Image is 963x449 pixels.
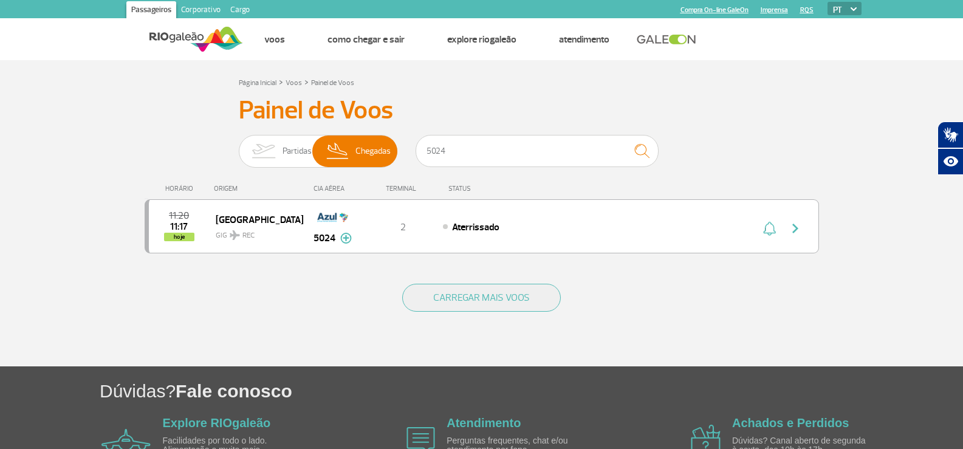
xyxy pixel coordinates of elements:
span: REC [242,230,255,241]
div: CIA AÉREA [303,185,363,193]
a: > [304,75,309,89]
button: CARREGAR MAIS VOOS [402,284,561,312]
a: Achados e Perdidos [732,416,849,430]
span: hoje [164,233,194,241]
div: Plugin de acessibilidade da Hand Talk. [937,122,963,175]
div: HORÁRIO [148,185,214,193]
span: [GEOGRAPHIC_DATA] [216,211,293,227]
span: Aterrissado [452,221,499,233]
img: mais-info-painel-voo.svg [340,233,352,244]
a: Compra On-line GaleOn [680,6,749,14]
a: Como chegar e sair [327,33,405,46]
div: ORIGEM [214,185,303,193]
a: Imprensa [761,6,788,14]
a: Corporativo [176,1,225,21]
a: Explore RIOgaleão [163,416,271,430]
a: Atendimento [559,33,609,46]
a: Explore RIOgaleão [447,33,516,46]
span: GIG [216,224,293,241]
button: Abrir tradutor de língua de sinais. [937,122,963,148]
a: Voos [286,78,302,87]
div: TERMINAL [363,185,442,193]
a: Voos [264,33,285,46]
a: Passageiros [126,1,176,21]
span: 2025-09-27 11:17:17 [170,222,188,231]
img: slider-embarque [244,135,283,167]
a: > [279,75,283,89]
a: RQS [800,6,814,14]
button: Abrir recursos assistivos. [937,148,963,175]
input: Voo, cidade ou cia aérea [416,135,659,167]
img: slider-desembarque [320,135,356,167]
a: Painel de Voos [311,78,354,87]
img: seta-direita-painel-voo.svg [788,221,803,236]
h1: Dúvidas? [100,379,963,403]
span: 5024 [314,231,335,245]
h3: Painel de Voos [239,95,725,126]
a: Cargo [225,1,255,21]
img: destiny_airplane.svg [230,230,240,240]
a: Atendimento [447,416,521,430]
span: Chegadas [355,135,391,167]
a: Página Inicial [239,78,276,87]
span: 2025-09-27 11:20:00 [169,211,189,220]
img: sino-painel-voo.svg [763,221,776,236]
span: Partidas [283,135,312,167]
div: STATUS [442,185,541,193]
span: 2 [400,221,406,233]
span: Fale conosco [176,381,292,401]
